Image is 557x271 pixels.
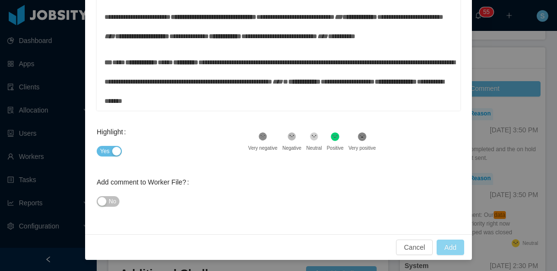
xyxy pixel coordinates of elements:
[97,128,130,136] label: Highlight
[327,144,344,152] div: Positive
[437,240,464,255] button: Add
[97,196,119,207] button: Add comment to Worker File?
[248,144,278,152] div: Very negative
[97,178,193,186] label: Add comment to Worker File?
[306,144,322,152] div: Neutral
[100,146,110,156] span: Yes
[282,144,301,152] div: Negative
[109,197,116,206] span: No
[349,144,376,152] div: Very positive
[396,240,433,255] button: Cancel
[97,146,122,157] button: Highlight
